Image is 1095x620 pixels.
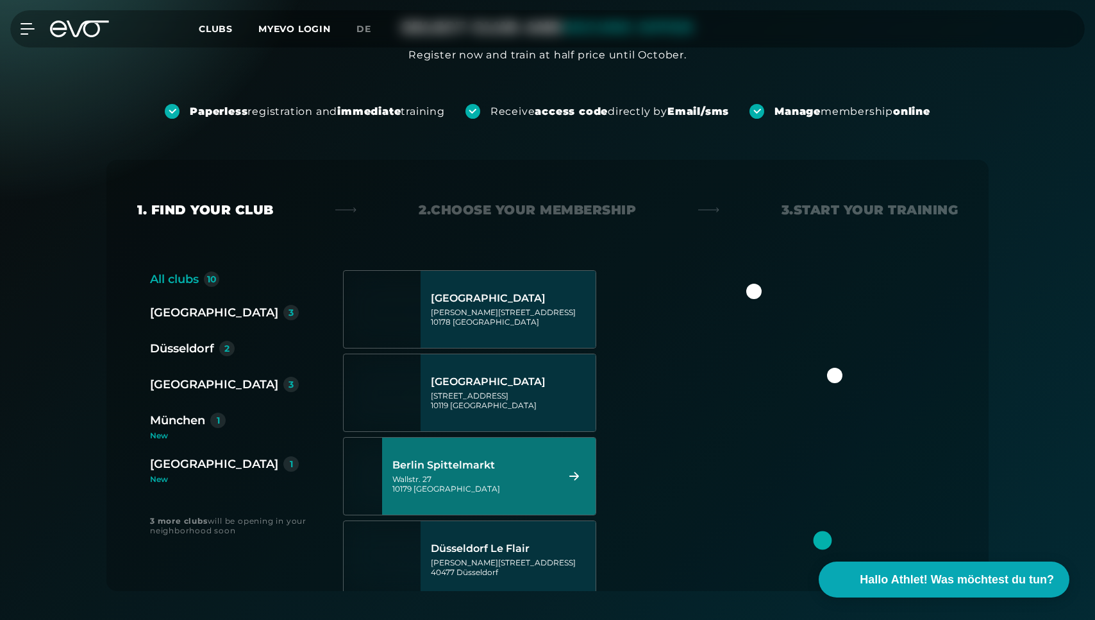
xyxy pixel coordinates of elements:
div: [GEOGRAPHIC_DATA] [150,455,278,473]
div: [PERSON_NAME][STREET_ADDRESS] 40477 Düsseldorf [431,558,592,577]
div: 1 [290,460,293,469]
strong: immediate [337,105,401,117]
div: [GEOGRAPHIC_DATA] [150,304,278,322]
div: New [150,476,299,483]
strong: 3 more clubs [150,516,208,526]
span: Clubs [199,23,233,35]
div: 10 [207,275,217,284]
div: registration and training [190,105,445,119]
div: [GEOGRAPHIC_DATA] [431,292,592,305]
strong: Email/sms [667,105,729,117]
strong: Paperless [190,105,247,117]
div: will be opening in your neighborhood soon [150,516,317,535]
button: Hallo Athlet! Was möchtest du tun? [819,562,1069,598]
div: 3 [288,380,294,389]
div: Receive directly by [490,105,729,119]
div: Düsseldorf [150,340,214,357]
div: 2 [224,344,230,353]
div: Berlin Spittelmarkt [392,459,553,472]
a: de [356,22,387,37]
div: [GEOGRAPHIC_DATA] [150,375,278,393]
span: de [356,23,371,35]
div: membership [774,105,930,119]
strong: Manage [774,105,821,117]
div: New [150,432,309,440]
div: [GEOGRAPHIC_DATA] [431,375,592,388]
a: Clubs [199,22,258,35]
div: 3 [288,308,294,317]
a: MYEVO LOGIN [258,23,331,35]
div: Düsseldorf Le Flair [431,542,592,555]
div: München [150,411,205,429]
div: [PERSON_NAME][STREET_ADDRESS] 10178 [GEOGRAPHIC_DATA] [431,307,592,327]
div: 1 [217,416,220,425]
div: All clubs [150,270,199,288]
strong: online [893,105,930,117]
div: [STREET_ADDRESS] 10119 [GEOGRAPHIC_DATA] [431,391,592,410]
div: 1. Find your club [137,201,274,219]
span: Hallo Athlet! Was möchtest du tun? [860,571,1054,589]
strong: access code [535,105,608,117]
div: Wallstr. 27 10179 [GEOGRAPHIC_DATA] [392,474,553,494]
div: 3. Start your Training [782,201,958,219]
div: 2. Choose your membership [419,201,636,219]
